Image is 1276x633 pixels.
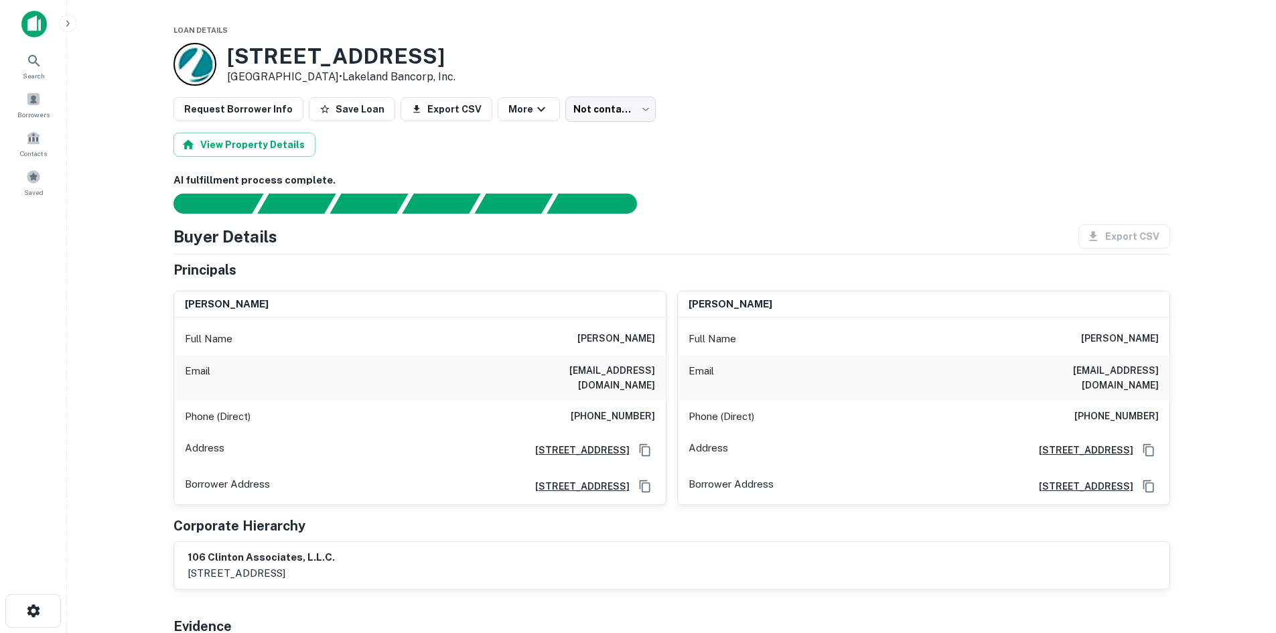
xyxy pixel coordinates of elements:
a: [STREET_ADDRESS] [524,479,630,494]
div: AI fulfillment process complete. [547,194,653,214]
h6: 106 clinton associates, l.l.c. [188,550,335,565]
h6: [PERSON_NAME] [1081,331,1159,347]
span: Search [23,70,45,81]
h5: Corporate Hierarchy [173,516,305,536]
div: Principals found, AI now looking for contact information... [402,194,480,214]
span: Saved [24,187,44,198]
button: Export CSV [401,97,492,121]
h6: [PHONE_NUMBER] [1074,409,1159,425]
div: Sending borrower request to AI... [157,194,258,214]
a: Borrowers [4,86,63,123]
button: Copy Address [1139,440,1159,460]
div: Documents found, AI parsing details... [330,194,408,214]
p: Address [185,440,224,460]
h6: [PERSON_NAME] [577,331,655,347]
h6: [PHONE_NUMBER] [571,409,655,425]
span: Borrowers [17,109,50,120]
h5: Principals [173,260,236,280]
h6: [EMAIL_ADDRESS][DOMAIN_NAME] [494,363,655,393]
span: Contacts [20,148,47,159]
button: Copy Address [635,440,655,460]
p: Phone (Direct) [689,409,754,425]
h3: [STREET_ADDRESS] [227,44,455,69]
a: Saved [4,164,63,200]
p: Borrower Address [689,476,774,496]
span: Loan Details [173,26,228,34]
a: [STREET_ADDRESS] [524,443,630,458]
p: Email [689,363,714,393]
button: Request Borrower Info [173,97,303,121]
button: Copy Address [1139,476,1159,496]
div: Your request is received and processing... [257,194,336,214]
img: capitalize-icon.png [21,11,47,38]
div: Principals found, still searching for contact information. This may take time... [474,194,553,214]
p: Full Name [185,331,232,347]
a: [STREET_ADDRESS] [1028,443,1133,458]
p: [GEOGRAPHIC_DATA] • [227,69,455,85]
a: Lakeland Bancorp, Inc. [342,70,455,83]
h6: [PERSON_NAME] [185,297,269,312]
p: [STREET_ADDRESS] [188,565,335,581]
p: Full Name [689,331,736,347]
button: Save Loan [309,97,395,121]
button: More [498,97,560,121]
p: Borrower Address [185,476,270,496]
a: [STREET_ADDRESS] [1028,479,1133,494]
p: Email [185,363,210,393]
h4: Buyer Details [173,224,277,249]
h6: [PERSON_NAME] [689,297,772,312]
button: Copy Address [635,476,655,496]
p: Phone (Direct) [185,409,251,425]
a: Contacts [4,125,63,161]
h6: AI fulfillment process complete. [173,173,1170,188]
p: Address [689,440,728,460]
button: View Property Details [173,133,315,157]
a: Search [4,48,63,84]
iframe: Chat Widget [1209,526,1276,590]
h6: [EMAIL_ADDRESS][DOMAIN_NAME] [998,363,1159,393]
div: Not contacted [565,96,656,122]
